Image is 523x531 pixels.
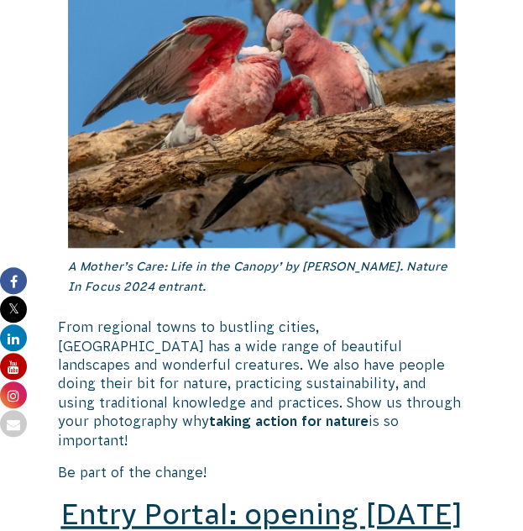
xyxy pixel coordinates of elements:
p: From regional towns to bustling cities, [GEOGRAPHIC_DATA] has a wide range of beautiful landscape... [58,318,465,450]
a: Entry Portal: opening [DATE] [60,498,462,530]
em: A Mother’s Care: Life in the Canopy’ by [PERSON_NAME]. Nature In Focus 2024 entrant. [68,260,447,293]
strong: taking action for nature [209,413,369,428]
p: Be part of the change! [58,463,465,481]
